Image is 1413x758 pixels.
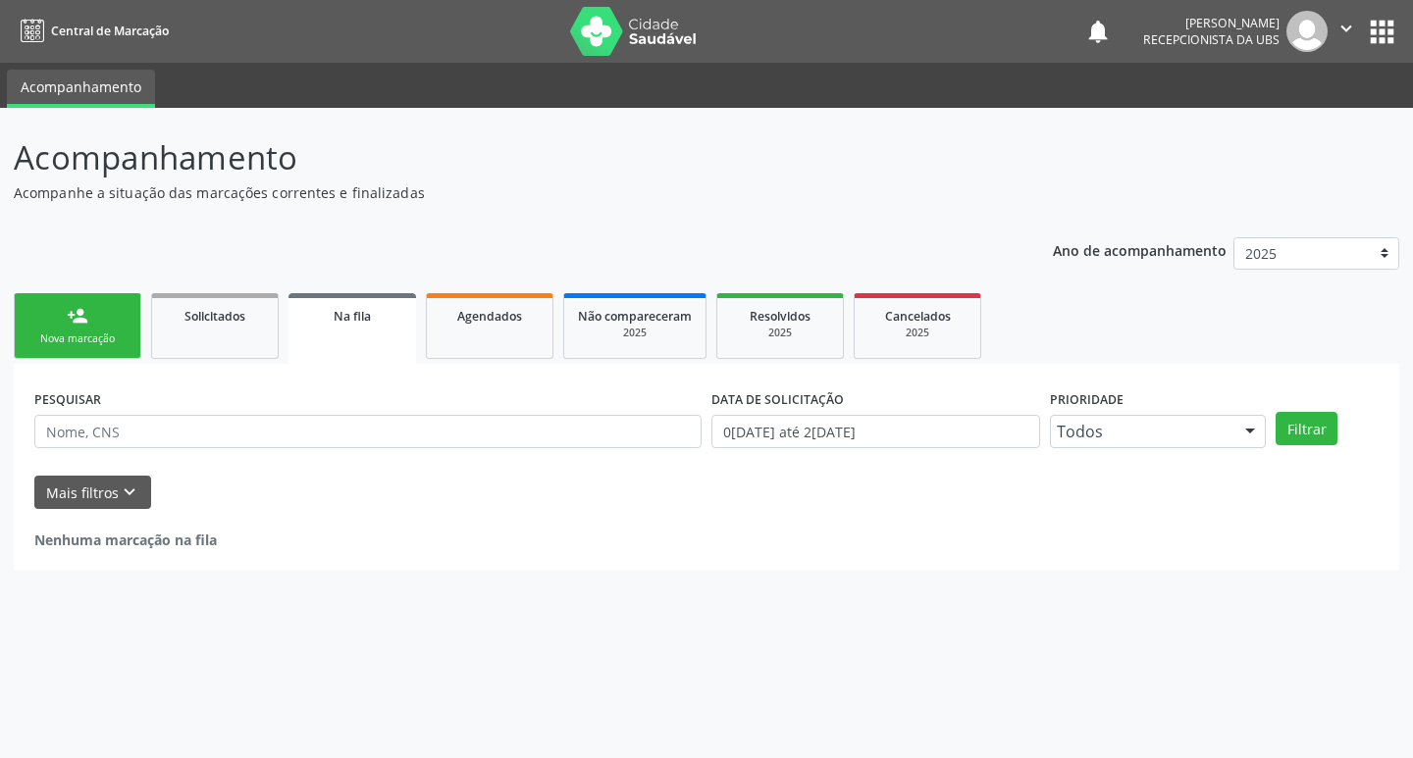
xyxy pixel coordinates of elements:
span: Resolvidos [750,308,811,325]
button: apps [1365,15,1399,49]
button: Mais filtroskeyboard_arrow_down [34,476,151,510]
div: [PERSON_NAME] [1143,15,1280,31]
span: Recepcionista da UBS [1143,31,1280,48]
button: notifications [1084,18,1112,45]
span: Na fila [334,308,371,325]
span: Não compareceram [578,308,692,325]
span: Central de Marcação [51,23,169,39]
p: Acompanhe a situação das marcações correntes e finalizadas [14,182,983,203]
strong: Nenhuma marcação na fila [34,531,217,549]
span: Todos [1057,422,1226,441]
input: Selecione um intervalo [711,415,1040,448]
span: Cancelados [885,308,951,325]
a: Central de Marcação [14,15,169,47]
label: Prioridade [1050,384,1124,415]
p: Ano de acompanhamento [1053,237,1227,262]
div: 2025 [731,326,829,340]
span: Agendados [457,308,522,325]
div: 2025 [578,326,692,340]
i:  [1335,18,1357,39]
button: Filtrar [1276,412,1337,445]
button:  [1328,11,1365,52]
i: keyboard_arrow_down [119,481,140,503]
a: Acompanhamento [7,70,155,108]
p: Acompanhamento [14,133,983,182]
label: PESQUISAR [34,384,101,415]
span: Solicitados [184,308,245,325]
label: DATA DE SOLICITAÇÃO [711,384,844,415]
div: 2025 [868,326,967,340]
div: Nova marcação [28,331,127,346]
div: person_add [67,305,88,327]
img: img [1286,11,1328,52]
input: Nome, CNS [34,415,702,448]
